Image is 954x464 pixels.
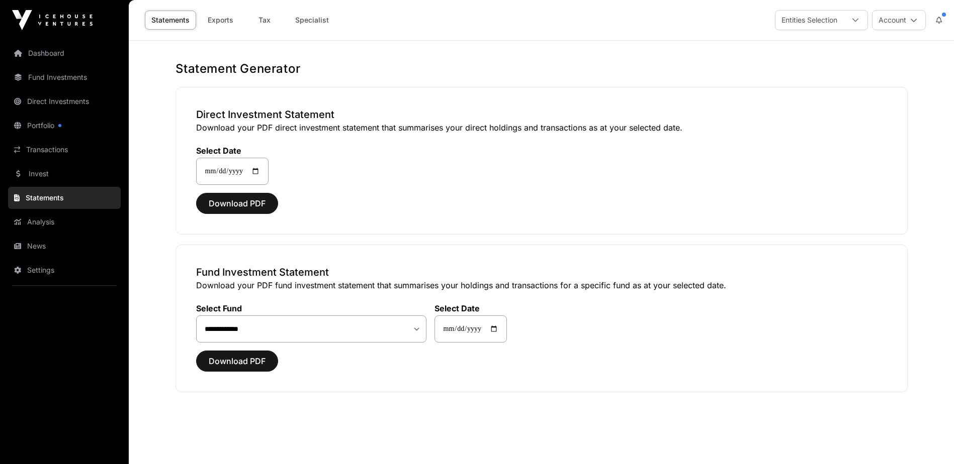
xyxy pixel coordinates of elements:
a: Download PDF [196,361,278,371]
button: Account [872,10,926,30]
div: Entities Selection [775,11,843,30]
a: Statements [8,187,121,209]
img: Icehouse Ventures Logo [12,10,93,30]
a: Tax [244,11,285,30]
a: Dashboard [8,42,121,64]
label: Select Date [196,146,269,156]
label: Select Fund [196,303,426,313]
button: Download PDF [196,193,278,214]
a: Direct Investments [8,90,121,112]
a: Invest [8,163,121,185]
label: Select Date [435,303,507,313]
button: Download PDF [196,351,278,372]
a: Fund Investments [8,66,121,88]
h1: Statement Generator [176,61,908,77]
a: Exports [200,11,240,30]
h3: Direct Investment Statement [196,107,887,122]
span: Download PDF [209,355,266,367]
a: News [8,235,121,257]
a: Settings [8,259,121,281]
a: Specialist [289,11,335,30]
a: Transactions [8,139,121,161]
iframe: Chat Widget [904,416,954,464]
h3: Fund Investment Statement [196,265,887,279]
a: Statements [145,11,196,30]
p: Download your PDF direct investment statement that summarises your direct holdings and transactio... [196,122,887,134]
span: Download PDF [209,197,266,209]
a: Portfolio [8,114,121,137]
p: Download your PDF fund investment statement that summarises your holdings and transactions for a ... [196,279,887,291]
a: Download PDF [196,203,278,213]
a: Analysis [8,211,121,233]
